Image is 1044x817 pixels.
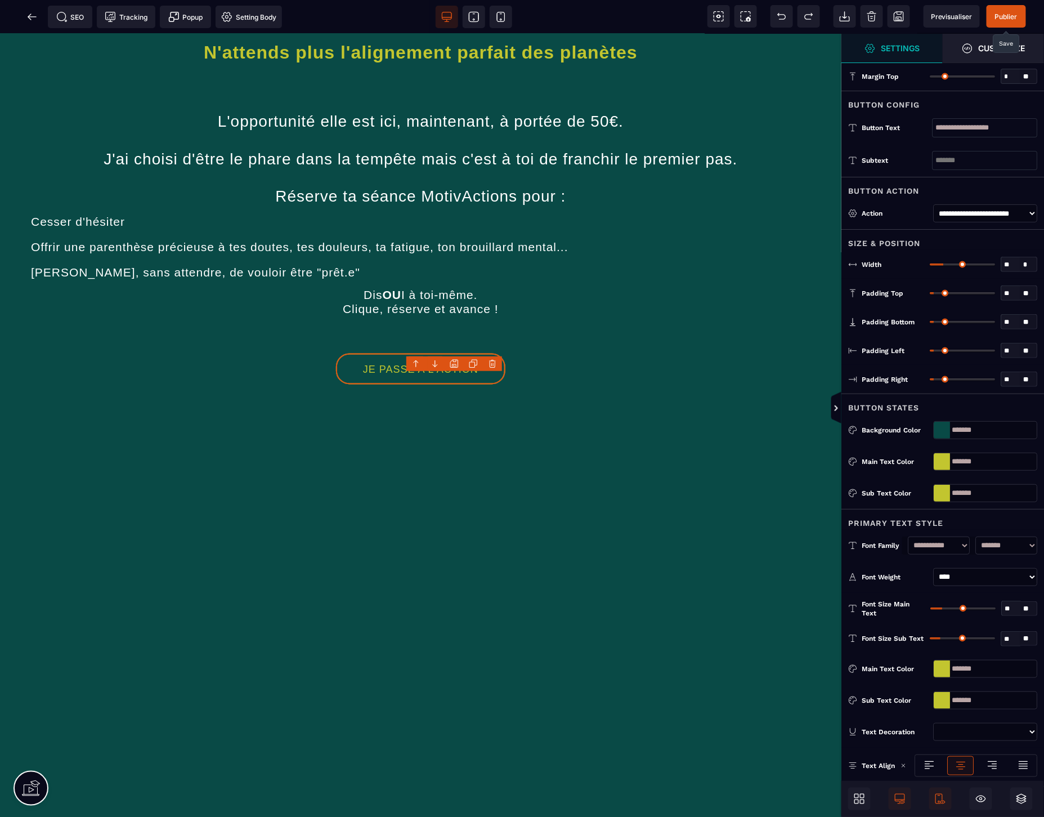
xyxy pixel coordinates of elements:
span: Screenshot [734,5,757,28]
span: Width [862,260,881,269]
div: Main Text Color [862,663,929,675]
div: Font Family [862,540,902,551]
span: Previsualiser [931,12,973,21]
div: Button Text [862,122,932,133]
p: Text Align [848,760,895,771]
text: L'opportunité elle est ici, maintenant, à portée de 50€. J'ai choisi d'être le phare dans la temp... [17,75,825,176]
div: Button States [841,394,1044,414]
span: Preview [924,5,980,28]
div: Primary Text Style [841,509,1044,530]
span: Padding Top [862,289,903,298]
strong: Settings [881,44,920,52]
div: Background Color [862,425,929,436]
div: Subtext [862,155,932,166]
span: Font Size Main Text [862,600,926,618]
button: JE PASSE A L'ACTION [336,320,505,351]
span: Font Size Sub Text [862,634,924,643]
span: Desktop Only [889,788,911,810]
h1: N'attends plus l'alignement parfait des planètes [17,2,825,35]
span: Setting Body [221,11,276,23]
text: [PERSON_NAME], sans attendre, de vouloir être "prêt.e" [28,229,363,249]
b: OU [383,255,402,268]
div: Button Action [841,177,1044,198]
span: Popup [168,11,203,23]
div: Action [862,208,929,219]
div: Text Decoration [862,726,929,738]
div: Size & Position [841,229,1044,250]
span: View components [707,5,730,28]
span: Padding Right [862,375,908,384]
div: Font Weight [862,572,929,583]
span: Mobile Only [929,788,952,810]
div: Sub Text Color [862,488,929,499]
text: Offrir une parenthèse précieuse à tes doutes, tes douleurs, ta fatigue, ton brouillard mental... [28,204,571,224]
span: Margin Top [862,72,899,81]
span: Open Blocks [848,788,871,810]
div: Sub Text Color [862,695,929,706]
span: Publier [995,12,1018,21]
span: SEO [56,11,84,23]
span: Padding Bottom [862,318,915,327]
span: Tracking [105,11,147,23]
strong: Customize [979,44,1025,52]
span: Hide/Show Block [970,788,992,810]
span: Padding Left [862,346,904,355]
div: Button Config [841,91,1044,111]
span: Open Layers [1010,788,1033,810]
text: Dis I à toi-même. Clique, réserve et avance ! [17,252,825,285]
span: Open Style Manager [943,34,1044,63]
span: Settings [841,34,943,63]
div: Main Text Color [862,456,929,467]
img: loading [900,763,906,769]
text: Cesser d'hésiter [28,178,128,198]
